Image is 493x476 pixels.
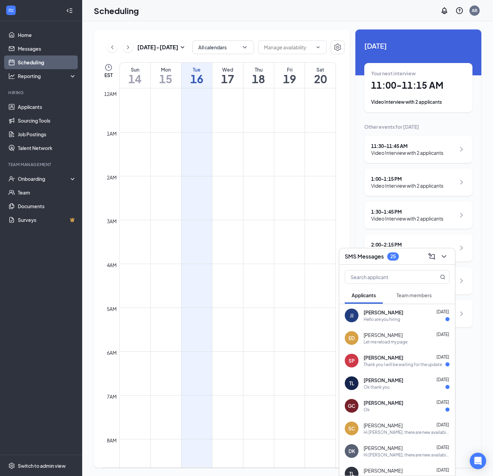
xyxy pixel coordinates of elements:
div: 3am [105,217,118,225]
div: 12am [103,90,118,98]
h1: 20 [305,73,336,85]
a: Talent Network [18,141,76,155]
div: 11:30 - 11:45 AM [371,142,443,149]
span: Team members [396,292,432,298]
a: September 16, 2025 [181,63,212,88]
span: [PERSON_NAME] [364,399,403,406]
svg: Settings [333,43,342,51]
div: Sun [120,66,150,73]
div: Hello are you hiring [364,316,400,322]
a: September 19, 2025 [274,63,305,88]
svg: ChevronRight [457,211,466,219]
h1: 15 [151,73,181,85]
svg: Notifications [440,7,448,15]
span: [DATE] [437,400,449,405]
div: Tue [181,66,212,73]
div: Your next interview [371,70,466,77]
h1: 17 [212,73,243,85]
div: Mon [151,66,181,73]
div: Open Intercom Messenger [470,453,486,469]
div: Onboarding [18,175,71,182]
h3: [DATE] - [DATE] [137,43,178,51]
div: SC [348,425,355,432]
h1: 11:00 - 11:15 AM [371,79,466,91]
a: Messages [18,42,76,55]
svg: ComposeMessage [428,252,436,261]
a: Applicants [18,100,76,114]
div: Wed [212,66,243,73]
svg: SmallChevronDown [178,43,187,51]
a: Sourcing Tools [18,114,76,127]
div: 5am [105,305,118,313]
div: GC [348,402,355,409]
div: 25 [390,253,396,259]
button: ComposeMessage [426,251,437,262]
div: Ok thank you [364,384,390,390]
h1: 14 [120,73,150,85]
div: Ok [364,407,370,413]
span: [DATE] [364,40,472,51]
a: Job Postings [18,127,76,141]
span: [PERSON_NAME] [364,354,403,361]
svg: Collapse [66,7,73,14]
div: Hiring [8,90,75,96]
svg: ChevronRight [457,145,466,153]
div: Team Management [8,162,75,167]
svg: ChevronDown [440,252,448,261]
h1: 18 [243,73,274,85]
h1: 19 [274,73,305,85]
input: Manage availability [264,43,313,51]
span: [PERSON_NAME] [364,444,403,451]
div: Hi [PERSON_NAME], there are new availabilities for an interview. This is a reminder to schedule y... [364,452,450,458]
div: 4am [105,261,118,269]
a: SurveysCrown [18,213,76,227]
div: Reporting [18,73,77,79]
a: September 14, 2025 [120,63,150,88]
input: Search applicant [345,271,426,284]
button: All calendarsChevronDown [192,40,254,54]
h1: Scheduling [94,5,139,16]
svg: ChevronRight [457,244,466,252]
div: Fri [274,66,305,73]
svg: Settings [8,462,15,469]
span: [DATE] [437,309,449,314]
span: [DATE] [437,422,449,427]
div: AB [472,8,477,13]
div: 1am [105,130,118,137]
a: Home [18,28,76,42]
span: Applicants [352,292,376,298]
svg: ChevronDown [315,45,321,50]
span: [DATE] [437,377,449,382]
a: September 15, 2025 [151,63,181,88]
div: Thank you I will be waiting for the update [364,362,442,367]
svg: WorkstreamLogo [8,7,14,14]
div: Video Interview with 2 applicants [371,99,466,105]
span: [DATE] [437,445,449,450]
a: September 20, 2025 [305,63,336,88]
svg: ChevronRight [457,310,466,318]
div: 7am [105,393,118,400]
button: ChevronDown [439,251,450,262]
svg: ChevronDown [241,44,248,51]
button: Settings [331,40,344,54]
div: Other events for [DATE] [364,123,472,130]
a: Scheduling [18,55,76,69]
div: 1:00 - 1:15 PM [371,175,443,182]
div: JJ [350,312,353,319]
span: [PERSON_NAME] [364,331,403,338]
span: EST [104,72,113,78]
div: Let me reload my page [364,339,407,345]
div: 2am [105,174,118,181]
button: ChevronLeft [107,42,117,52]
svg: ChevronLeft [109,43,116,51]
span: [DATE] [437,332,449,337]
a: September 17, 2025 [212,63,243,88]
span: [PERSON_NAME] [364,422,403,429]
div: 2:00 - 2:15 PM [371,241,443,248]
h3: SMS Messages [345,253,384,260]
span: [PERSON_NAME] [364,309,403,316]
div: DK [349,448,355,454]
svg: ChevronRight [125,43,131,51]
span: [PERSON_NAME] [364,467,403,474]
